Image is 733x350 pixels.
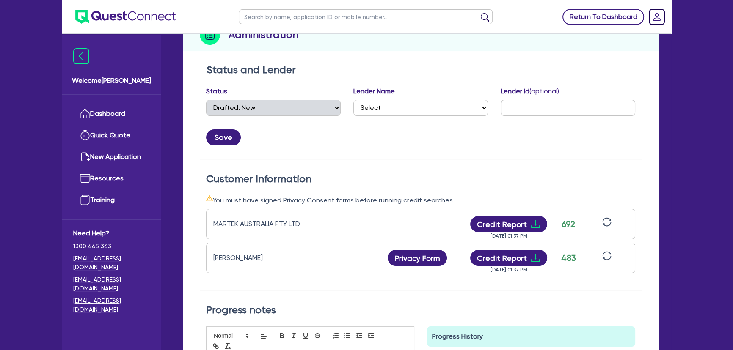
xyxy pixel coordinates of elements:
div: 483 [558,252,579,264]
button: sync [600,251,614,265]
a: Dashboard [73,103,150,125]
h2: Administration [229,27,298,42]
input: Search by name, application ID or mobile number... [239,9,493,24]
span: Welcome [PERSON_NAME] [72,76,151,86]
div: 692 [558,218,579,230]
img: quest-connect-logo-blue [75,10,176,24]
button: Credit Reportdownload [470,250,548,266]
span: (optional) [529,87,559,95]
button: sync [600,217,614,232]
a: Resources [73,168,150,189]
img: step-icon [200,25,220,45]
span: download [530,253,540,263]
label: Lender Name [353,86,395,96]
span: sync [602,251,612,260]
div: [PERSON_NAME] [213,253,319,263]
img: icon-menu-close [73,48,89,64]
h2: Progress notes [206,304,635,316]
button: Save [206,129,241,145]
span: 1300 465 363 [73,242,150,251]
button: Privacy Form [388,250,447,266]
img: training [80,195,90,205]
span: sync [602,217,612,227]
label: Lender Id [501,86,559,96]
h2: Customer Information [206,173,635,185]
div: MARTEK AUSTRALIA PTY LTD [213,219,319,229]
label: Status [206,86,227,96]
span: download [530,219,540,229]
span: warning [206,195,213,202]
a: [EMAIL_ADDRESS][DOMAIN_NAME] [73,296,150,314]
a: [EMAIL_ADDRESS][DOMAIN_NAME] [73,254,150,272]
a: Return To Dashboard [562,9,644,25]
h2: Status and Lender [207,64,635,76]
span: Need Help? [73,228,150,238]
img: resources [80,173,90,183]
a: Dropdown toggle [646,6,668,28]
button: Credit Reportdownload [470,216,548,232]
img: quick-quote [80,130,90,140]
a: New Application [73,146,150,168]
a: Quick Quote [73,125,150,146]
div: You must have signed Privacy Consent forms before running credit searches [206,195,635,205]
img: new-application [80,152,90,162]
a: [EMAIL_ADDRESS][DOMAIN_NAME] [73,275,150,293]
div: Progress History [427,326,635,347]
a: Training [73,189,150,211]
